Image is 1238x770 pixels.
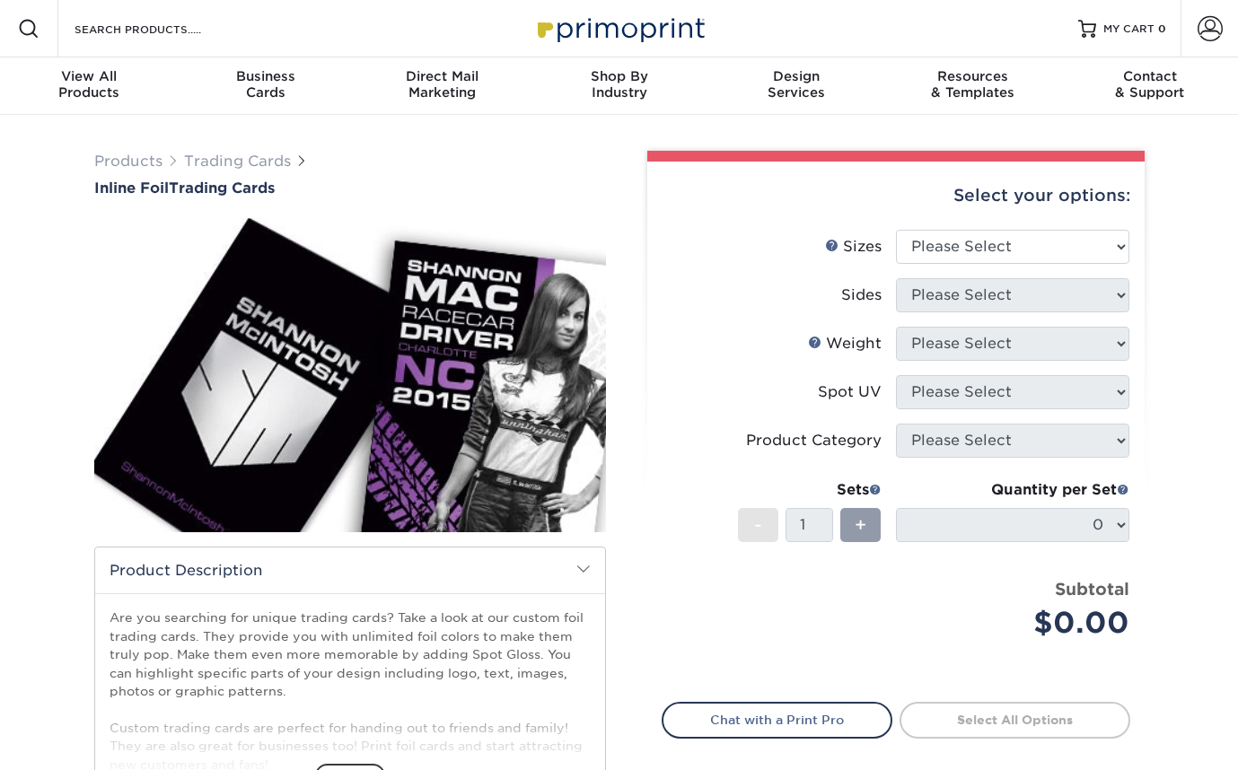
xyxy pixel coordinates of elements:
[754,512,762,538] span: -
[1061,57,1238,115] a: Contact& Support
[73,18,248,39] input: SEARCH PRODUCTS.....
[354,57,531,115] a: Direct MailMarketing
[808,333,882,354] div: Weight
[354,68,531,84] span: Direct Mail
[855,512,866,538] span: +
[94,179,606,197] h1: Trading Cards
[841,284,882,306] div: Sides
[884,68,1061,84] span: Resources
[95,547,605,593] h2: Product Description
[909,601,1129,644] div: $0.00
[177,68,354,101] div: Cards
[738,479,882,501] div: Sets
[94,198,606,552] img: Inline Foil 01
[896,479,1129,501] div: Quantity per Set
[531,57,707,115] a: Shop ByIndustry
[884,57,1061,115] a: Resources& Templates
[662,162,1130,230] div: Select your options:
[177,57,354,115] a: BusinessCards
[707,68,884,84] span: Design
[94,179,606,197] a: Inline FoilTrading Cards
[818,381,882,403] div: Spot UV
[177,68,354,84] span: Business
[707,57,884,115] a: DesignServices
[94,153,162,170] a: Products
[531,68,707,84] span: Shop By
[746,430,882,451] div: Product Category
[1061,68,1238,101] div: & Support
[707,68,884,101] div: Services
[1103,22,1155,37] span: MY CART
[1158,22,1166,35] span: 0
[354,68,531,101] div: Marketing
[531,68,707,101] div: Industry
[1055,579,1129,599] strong: Subtotal
[94,179,169,197] span: Inline Foil
[4,715,153,764] iframe: Google Customer Reviews
[884,68,1061,101] div: & Templates
[825,236,882,258] div: Sizes
[900,702,1130,738] a: Select All Options
[184,153,291,170] a: Trading Cards
[530,9,709,48] img: Primoprint
[662,702,892,738] a: Chat with a Print Pro
[1061,68,1238,84] span: Contact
